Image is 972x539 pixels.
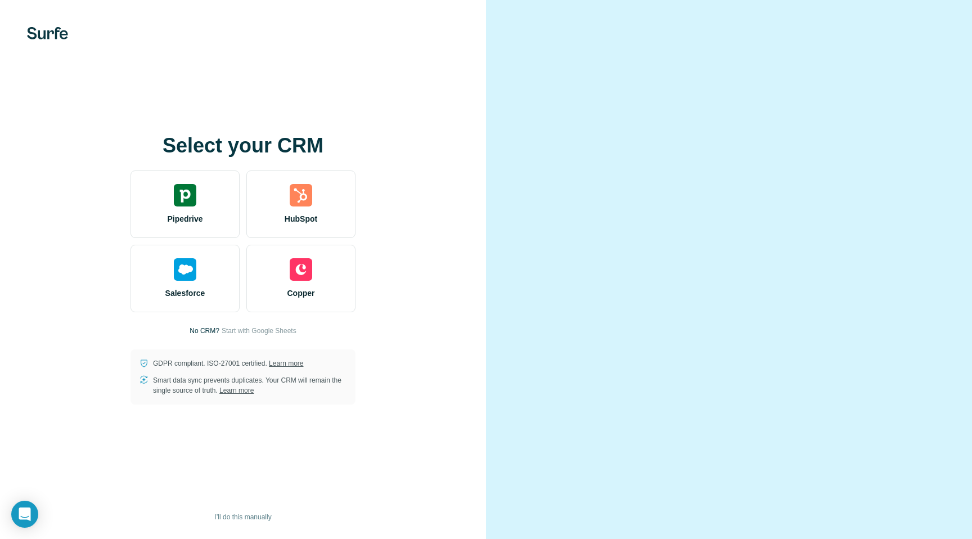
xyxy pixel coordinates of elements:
img: salesforce's logo [174,258,196,281]
h1: Select your CRM [130,134,355,157]
button: I’ll do this manually [206,509,279,525]
p: GDPR compliant. ISO-27001 certified. [153,358,303,369]
span: Pipedrive [167,213,202,224]
span: I’ll do this manually [214,512,271,522]
span: HubSpot [285,213,317,224]
img: hubspot's logo [290,184,312,206]
p: Smart data sync prevents duplicates. Your CRM will remain the single source of truth. [153,375,346,396]
img: copper's logo [290,258,312,281]
button: Start with Google Sheets [222,326,296,336]
img: Surfe's logo [27,27,68,39]
span: Salesforce [165,288,205,299]
img: pipedrive's logo [174,184,196,206]
span: Copper [287,288,315,299]
div: Open Intercom Messenger [11,501,38,528]
a: Learn more [219,387,254,394]
a: Learn more [269,360,303,367]
p: No CRM? [190,326,219,336]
